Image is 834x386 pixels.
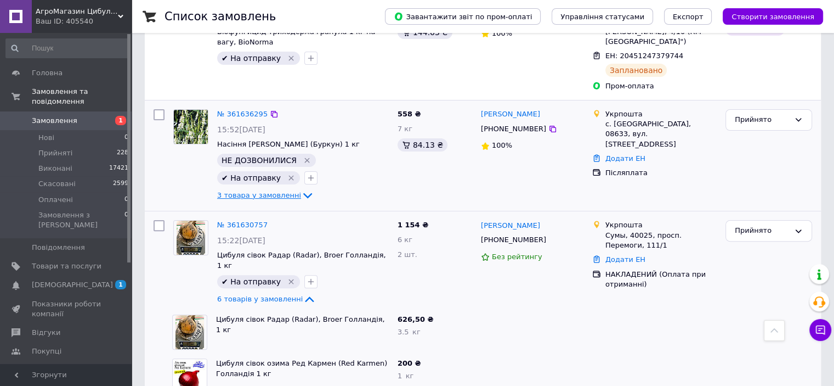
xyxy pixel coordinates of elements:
a: Додати ЕН [605,255,645,264]
span: [PHONE_NUMBER] [481,125,546,133]
span: 1 [115,280,126,289]
button: Управління статусами [552,8,653,25]
a: Створити замовлення [712,12,823,20]
button: Завантажити звіт по пром-оплаті [385,8,541,25]
input: Пошук [5,38,129,58]
span: 6 товарів у замовленні [217,295,303,303]
span: Скасовані [38,179,76,189]
a: № 361630757 [217,221,268,229]
span: 100% [492,29,512,37]
div: Ваш ID: 405540 [36,16,132,26]
span: Виконані [38,164,72,174]
div: Укрпошта [605,220,717,230]
span: [DEMOGRAPHIC_DATA] [32,280,113,290]
div: Прийнято [735,114,790,126]
div: Пром-оплата [605,81,717,91]
a: Біофунгицид Триходерма гранула 1 кг на вагу, BioNorma [217,27,375,46]
span: ✔ На отправку [222,54,281,63]
a: № 361636295 [217,110,268,118]
svg: Видалити мітку [287,277,296,286]
a: Додати ЕН [605,154,645,163]
div: Прийнято [735,225,790,237]
span: 2 шт. [398,250,417,259]
span: Створити замовлення [731,13,814,21]
span: Оплачені [38,195,73,205]
span: [PHONE_NUMBER] [481,236,546,244]
a: 3 товара у замовленні [217,191,314,199]
span: Експорт [673,13,703,21]
h1: Список замовлень [164,10,276,23]
span: 15:52[DATE] [217,125,265,134]
span: Нові [38,133,54,143]
a: 6 товарів у замовленні [217,295,316,303]
span: 200 ₴ [398,359,421,367]
span: 3.5 кг [398,328,421,336]
img: Фото товару [177,221,205,255]
span: 1 кг [398,372,413,380]
span: Покупці [32,346,61,356]
div: Укрпошта [605,109,717,119]
span: НЕ ДОЗВОНИЛИСЯ [222,156,297,165]
div: 84.13 ₴ [398,138,447,152]
span: Завантажити звіт по пром-оплаті [394,12,532,21]
svg: Видалити мітку [287,54,296,63]
span: Прийняті [38,148,72,158]
span: 0 [124,210,128,230]
a: [PERSON_NAME] [481,109,540,120]
a: Цибуля сівок озима Ред Кармен (Red Karmen) Голландія 1 кг [216,359,387,378]
a: Насіння [PERSON_NAME] (Буркун) 1 кг [217,140,360,148]
span: 1 [115,116,126,125]
span: Без рейтингу [492,253,542,261]
img: Фото товару [175,315,203,349]
svg: Видалити мітку [287,174,296,182]
span: АгроМагазин Цибулинка (Все для Саду та Городу) [36,7,118,16]
span: 1 154 ₴ [398,221,428,229]
button: Чат з покупцем [809,319,831,341]
span: 228 [117,148,128,158]
span: 100% [492,141,512,149]
a: Фото товару [173,109,208,144]
div: Сумы, 40025, просп. Перемоги, 111/1 [605,231,717,250]
span: ✔ На отправку [222,174,281,182]
img: Фото товару [174,110,208,144]
a: Цибуля сівок Радар (Radar), Broer Голландія, 1 кг [216,315,385,334]
span: Замовлення та повідомлення [32,87,132,107]
div: НАКЛАДЕНИЙ (Оплата при отриманні) [605,270,717,289]
span: Відгуки [32,328,60,338]
span: ✔ На отправку [222,277,281,286]
a: [PERSON_NAME] [481,221,540,231]
span: 2599 [113,179,128,189]
span: ЕН: 20451247379744 [605,52,683,60]
svg: Видалити мітку [303,156,311,165]
span: Товари та послуги [32,261,101,271]
span: Замовлення з [PERSON_NAME] [38,210,124,230]
div: Післяплата [605,168,717,178]
button: Експорт [664,8,712,25]
span: 15:22[DATE] [217,236,265,245]
span: Замовлення [32,116,77,126]
span: 0 [124,195,128,205]
span: 558 ₴ [398,110,421,118]
span: 626,50 ₴ [398,315,434,323]
span: Повідомлення [32,243,85,253]
button: Створити замовлення [723,8,823,25]
a: Цибуля сівок Радар (Radar), Broer Голландія, 1 кг [217,251,386,270]
div: Заплановано [605,64,667,77]
span: 7 кг [398,125,412,133]
span: 0 [124,133,128,143]
div: с. [GEOGRAPHIC_DATA], 08633, вул. [STREET_ADDRESS] [605,119,717,149]
span: 6 кг [398,236,412,244]
span: Управління статусами [560,13,644,21]
span: Показники роботи компанії [32,299,101,319]
span: Головна [32,68,63,78]
span: 3 товара у замовленні [217,191,301,199]
a: Фото товару [173,220,208,255]
span: 17421 [109,164,128,174]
